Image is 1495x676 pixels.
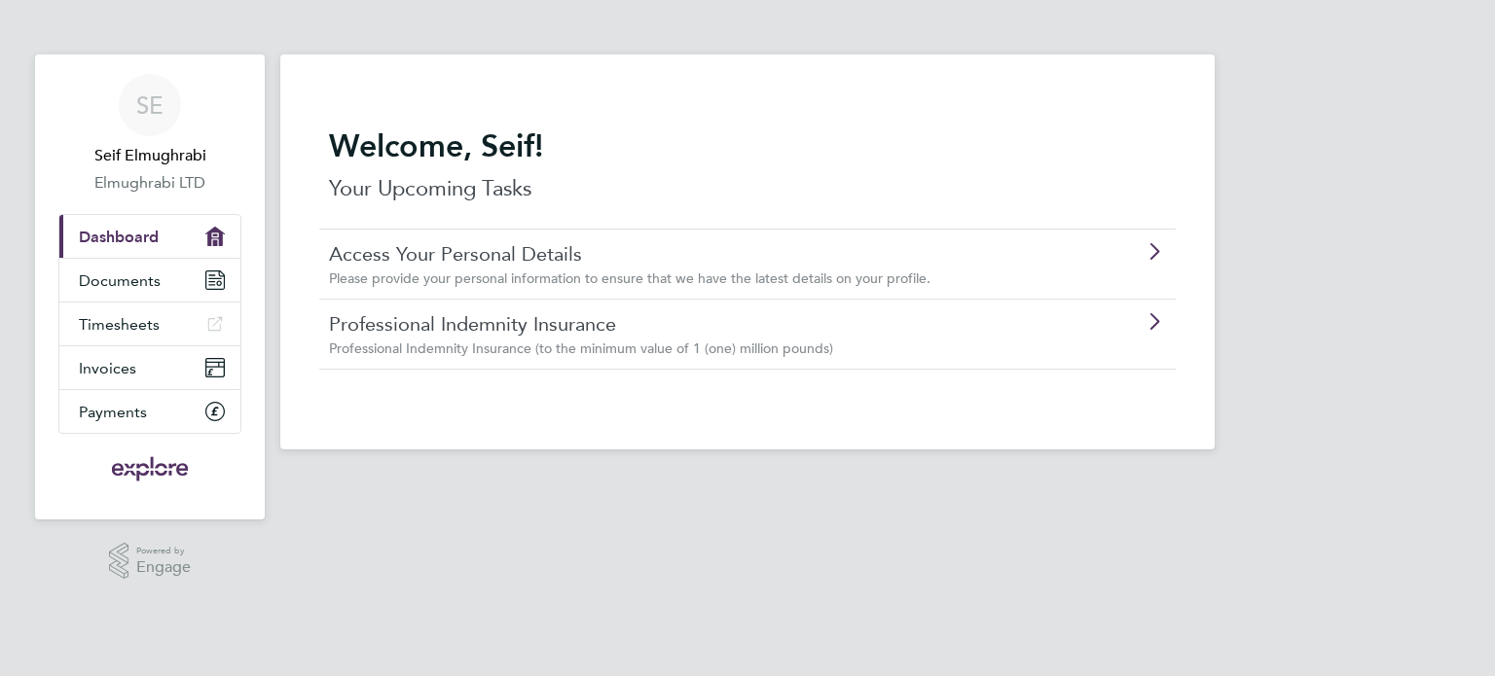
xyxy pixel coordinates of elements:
span: SE [136,92,164,118]
p: Your Upcoming Tasks [329,173,1166,204]
span: Timesheets [79,315,160,334]
a: Elmughrabi LTD [58,171,241,195]
a: Payments [59,390,240,433]
nav: Main navigation [35,54,265,519]
span: Powered by [136,543,191,559]
a: Go to home page [58,453,241,484]
a: Powered byEngage [109,543,192,580]
span: Professional Indemnity Insurance (to the minimum value of 1 (one) million pounds) [329,339,833,357]
a: Access Your Personal Details [329,241,1056,267]
span: Please provide your personal information to ensure that we have the latest details on your profile. [329,269,930,287]
a: SESeif Elmughrabi [58,74,241,167]
h2: Welcome, Seif! [329,126,1166,165]
a: Invoices [59,346,240,389]
span: Payments [79,403,147,421]
a: Dashboard [59,215,240,258]
span: Engage [136,559,191,576]
span: Documents [79,271,161,290]
img: exploregroup-logo-retina.png [110,453,191,484]
a: Professional Indemnity Insurance [329,311,1056,337]
span: Invoices [79,359,136,377]
a: Documents [59,259,240,302]
span: Seif Elmughrabi [58,144,241,167]
a: Timesheets [59,302,240,345]
span: Dashboard [79,228,159,246]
